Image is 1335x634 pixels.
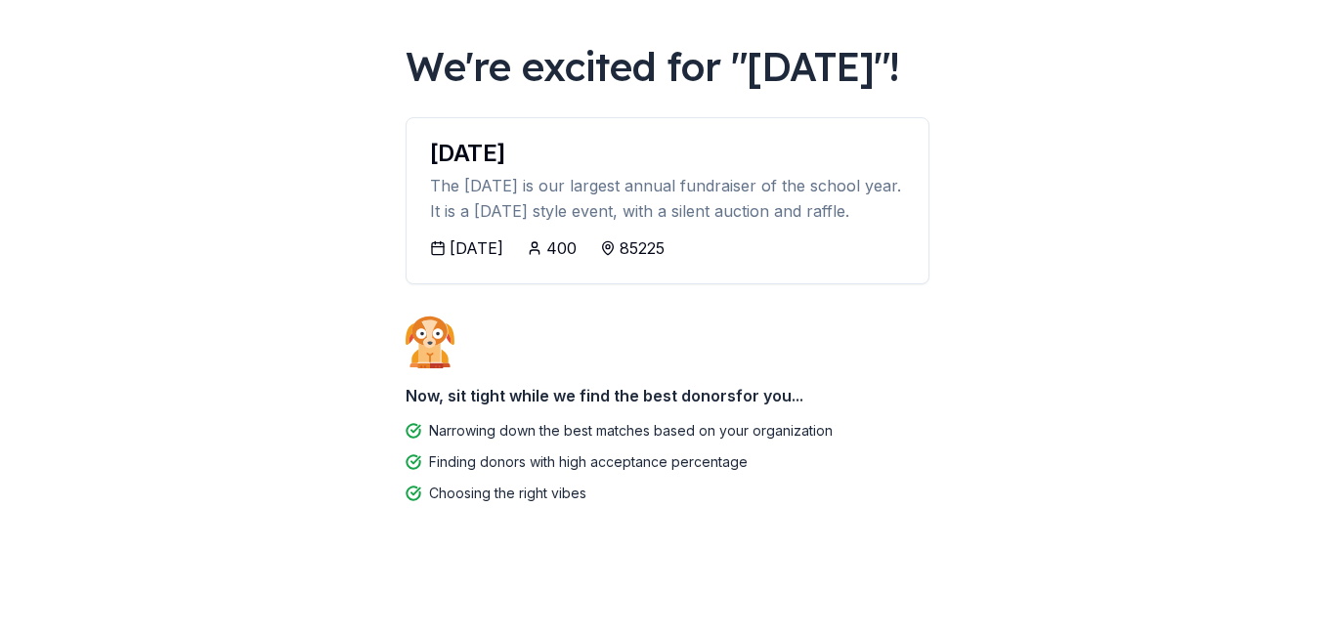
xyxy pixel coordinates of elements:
div: Narrowing down the best matches based on your organization [429,419,833,443]
div: [DATE] [430,142,905,165]
div: Choosing the right vibes [429,482,586,505]
div: The [DATE] is our largest annual fundraiser of the school year. It is a [DATE] style event, with ... [430,173,905,225]
div: [DATE] [450,236,503,260]
div: We're excited for " [DATE] "! [406,39,929,94]
img: Dog waiting patiently [406,316,454,368]
div: Finding donors with high acceptance percentage [429,450,748,474]
div: Now, sit tight while we find the best donors for you... [406,376,929,415]
div: 85225 [620,236,665,260]
div: 400 [546,236,577,260]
